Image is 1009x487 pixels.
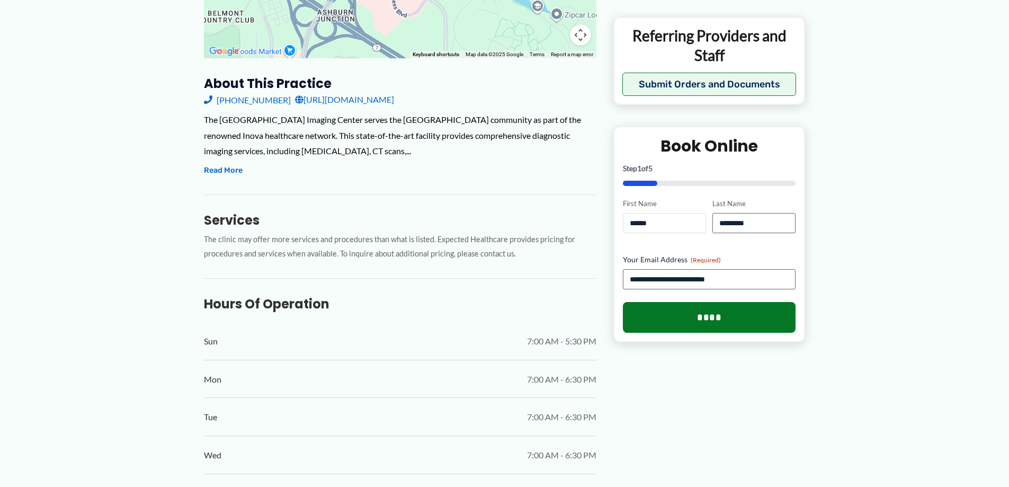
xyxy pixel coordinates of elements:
[622,26,797,65] p: Referring Providers and Staff
[623,254,796,264] label: Your Email Address
[570,24,591,46] button: Map camera controls
[527,447,596,463] span: 7:00 AM - 6:30 PM
[295,92,394,108] a: [URL][DOMAIN_NAME]
[527,409,596,425] span: 7:00 AM - 6:30 PM
[712,199,796,209] label: Last Name
[204,212,596,228] h3: Services
[204,92,291,108] a: [PHONE_NUMBER]
[204,296,596,312] h3: Hours of Operation
[204,447,221,463] span: Wed
[204,371,221,387] span: Mon
[623,165,796,172] p: Step of
[413,51,459,58] button: Keyboard shortcuts
[637,164,641,173] span: 1
[623,136,796,156] h2: Book Online
[551,51,593,57] a: Report a map error
[204,75,596,92] h3: About this practice
[648,164,653,173] span: 5
[207,45,242,58] img: Google
[204,233,596,261] p: The clinic may offer more services and procedures than what is listed. Expected Healthcare provid...
[622,73,797,96] button: Submit Orders and Documents
[204,164,243,177] button: Read More
[691,255,721,263] span: (Required)
[466,51,523,57] span: Map data ©2025 Google
[527,371,596,387] span: 7:00 AM - 6:30 PM
[530,51,544,57] a: Terms (opens in new tab)
[204,333,218,349] span: Sun
[207,45,242,58] a: Open this area in Google Maps (opens a new window)
[204,112,596,159] div: The [GEOGRAPHIC_DATA] Imaging Center serves the [GEOGRAPHIC_DATA] community as part of the renown...
[527,333,596,349] span: 7:00 AM - 5:30 PM
[204,409,217,425] span: Tue
[623,199,706,209] label: First Name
